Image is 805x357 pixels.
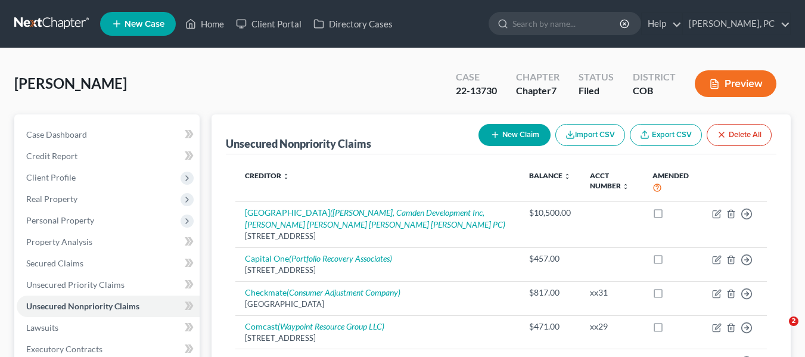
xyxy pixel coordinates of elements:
[456,84,497,98] div: 22-13730
[287,287,400,297] i: (Consumer Adjustment Company)
[14,74,127,92] span: [PERSON_NAME]
[707,124,772,146] button: Delete All
[17,274,200,296] a: Unsecured Priority Claims
[307,13,399,35] a: Directory Cases
[17,145,200,167] a: Credit Report
[590,321,633,333] div: xx29
[529,207,571,219] div: $10,500.00
[245,207,505,229] i: ([PERSON_NAME], Camden Development Inc, [PERSON_NAME] [PERSON_NAME] [PERSON_NAME] [PERSON_NAME] PC)
[516,70,560,84] div: Chapter
[245,265,511,276] div: [STREET_ADDRESS]
[245,171,290,180] a: Creditor unfold_more
[245,253,392,263] a: Capital One(Portfolio Recovery Associates)
[26,258,83,268] span: Secured Claims
[764,316,793,345] iframe: Intercom live chat
[529,171,571,180] a: Balance unfold_more
[179,13,230,35] a: Home
[26,151,77,161] span: Credit Report
[26,129,87,139] span: Case Dashboard
[230,13,307,35] a: Client Portal
[579,70,614,84] div: Status
[26,280,125,290] span: Unsecured Priority Claims
[278,321,384,331] i: (Waypoint Resource Group LLC)
[245,287,400,297] a: Checkmate(Consumer Adjustment Company)
[478,124,551,146] button: New Claim
[456,70,497,84] div: Case
[26,322,58,333] span: Lawsuits
[529,253,571,265] div: $457.00
[17,253,200,274] a: Secured Claims
[590,287,633,299] div: xx31
[633,84,676,98] div: COB
[555,124,625,146] button: Import CSV
[633,70,676,84] div: District
[643,164,703,201] th: Amended
[282,173,290,180] i: unfold_more
[564,173,571,180] i: unfold_more
[245,207,505,229] a: [GEOGRAPHIC_DATA]([PERSON_NAME], Camden Development Inc, [PERSON_NAME] [PERSON_NAME] [PERSON_NAME...
[226,136,371,151] div: Unsecured Nonpriority Claims
[289,253,392,263] i: (Portfolio Recovery Associates)
[26,301,139,311] span: Unsecured Nonpriority Claims
[529,287,571,299] div: $817.00
[245,231,511,242] div: [STREET_ADDRESS]
[516,84,560,98] div: Chapter
[17,296,200,317] a: Unsecured Nonpriority Claims
[529,321,571,333] div: $471.00
[579,84,614,98] div: Filed
[125,20,164,29] span: New Case
[590,171,629,190] a: Acct Number unfold_more
[642,13,682,35] a: Help
[26,172,76,182] span: Client Profile
[245,333,511,344] div: [STREET_ADDRESS]
[683,13,790,35] a: [PERSON_NAME], PC
[17,317,200,339] a: Lawsuits
[630,124,702,146] a: Export CSV
[622,183,629,190] i: unfold_more
[245,299,511,310] div: [GEOGRAPHIC_DATA]
[26,194,77,204] span: Real Property
[789,316,798,326] span: 2
[551,85,557,96] span: 7
[26,237,92,247] span: Property Analysis
[512,13,621,35] input: Search by name...
[245,321,384,331] a: Comcast(Waypoint Resource Group LLC)
[26,344,102,354] span: Executory Contracts
[17,124,200,145] a: Case Dashboard
[26,215,94,225] span: Personal Property
[17,231,200,253] a: Property Analysis
[695,70,776,97] button: Preview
